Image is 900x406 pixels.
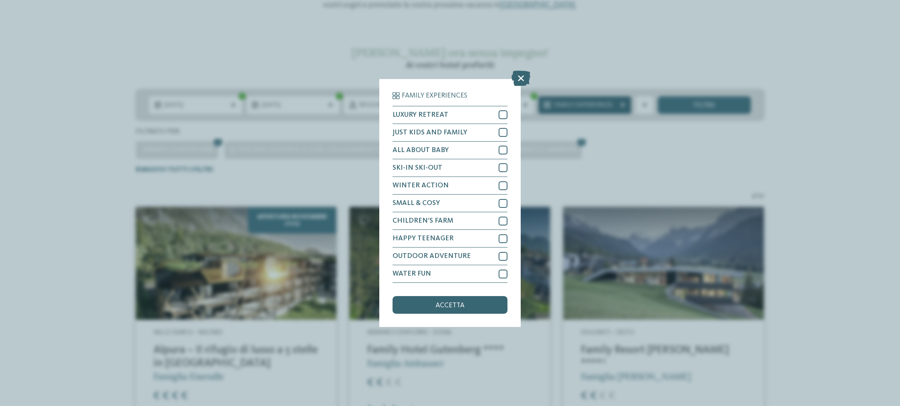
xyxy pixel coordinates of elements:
[402,92,467,99] span: Family Experiences
[393,112,448,119] span: LUXURY RETREAT
[393,200,440,207] span: SMALL & COSY
[436,302,464,309] span: accetta
[393,270,431,278] span: WATER FUN
[393,217,453,225] span: CHILDREN’S FARM
[393,253,471,260] span: OUTDOOR ADVENTURE
[393,182,449,189] span: WINTER ACTION
[393,147,449,154] span: ALL ABOUT BABY
[393,164,442,172] span: SKI-IN SKI-OUT
[393,129,467,136] span: JUST KIDS AND FAMILY
[393,235,454,242] span: HAPPY TEENAGER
